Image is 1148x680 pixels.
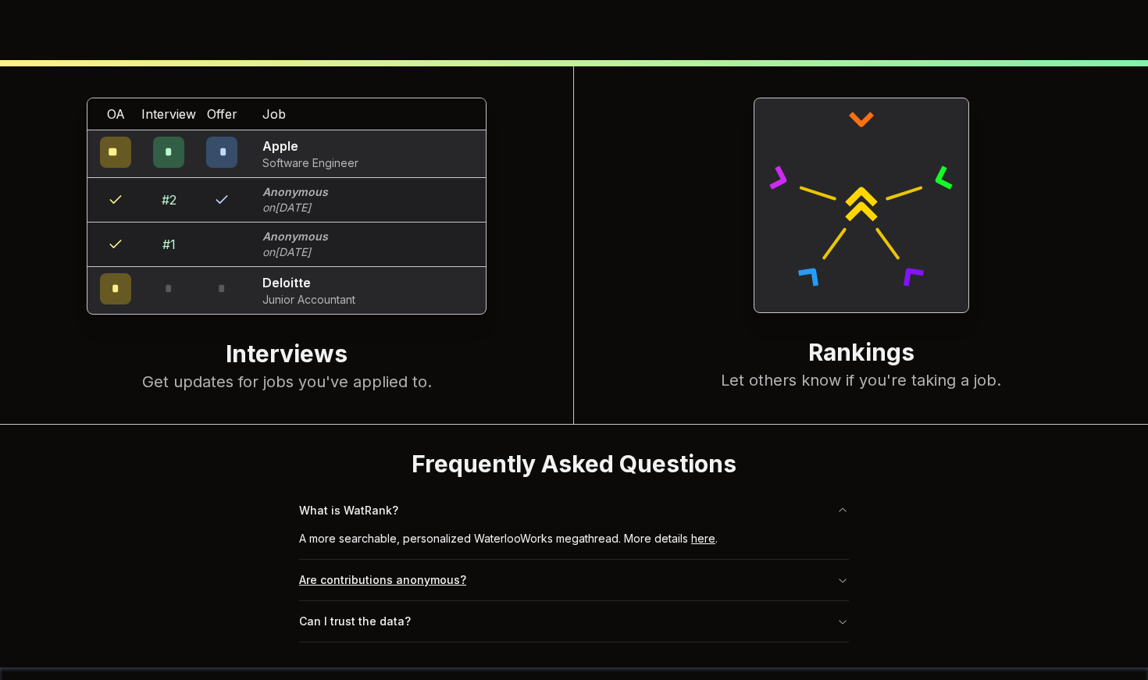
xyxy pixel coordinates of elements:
span: Interview [141,105,196,123]
p: Junior Accountant [262,292,355,308]
div: A more searchable, personalized WaterlooWorks megathread. More details . [299,531,849,559]
p: Deloitte [262,273,355,292]
div: # 1 [162,235,176,254]
p: Software Engineer [262,155,358,171]
p: Apple [262,137,358,155]
p: on [DATE] [262,244,328,260]
button: Are contributions anonymous? [299,560,849,600]
span: OA [107,105,125,123]
div: # 2 [162,190,176,209]
p: Anonymous [262,184,328,200]
button: What is WatRank? [299,490,849,531]
p: Anonymous [262,229,328,244]
h2: Frequently Asked Questions [299,450,849,478]
p: Get updates for jobs you've applied to. [31,371,542,393]
span: Job [262,105,286,123]
p: Let others know if you're taking a job. [605,369,1117,391]
p: on [DATE] [262,200,328,215]
a: here [691,532,715,545]
h2: Rankings [605,338,1117,369]
span: Offer [207,105,237,123]
div: What is WatRank? [299,531,849,559]
button: Can I trust the data? [299,601,849,642]
h2: Interviews [31,340,542,371]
